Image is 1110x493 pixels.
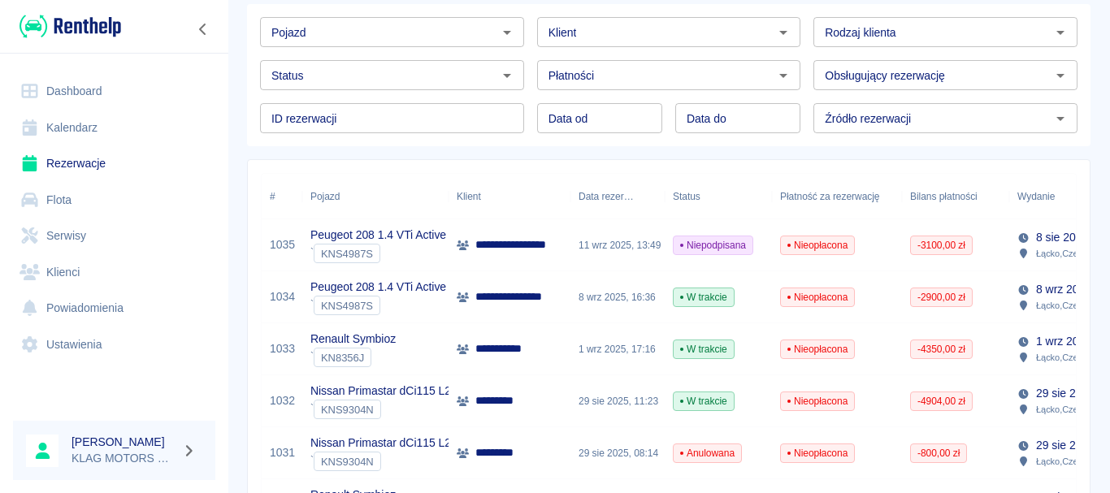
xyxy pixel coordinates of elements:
[579,174,634,219] div: Data rezerwacji
[13,218,215,254] a: Serwisy
[262,174,302,219] div: #
[781,290,854,305] span: Nieopłacona
[310,383,509,400] p: Nissan Primastar dCi115 L2H1P2 Extra
[537,103,662,133] input: DD.MM.YYYY
[457,174,481,219] div: Klient
[781,238,854,253] span: Nieopłacona
[314,300,379,312] span: KNS4987S
[1055,185,1077,208] button: Sort
[310,227,446,244] p: Peugeot 208 1.4 VTi Active
[13,13,121,40] a: Renthelp logo
[570,323,665,375] div: 1 wrz 2025, 17:16
[910,174,978,219] div: Bilans płatności
[674,238,752,253] span: Niepodpisana
[13,73,215,110] a: Dashboard
[1036,402,1109,417] p: Łącko , Czerniec 10
[570,427,665,479] div: 29 sie 2025, 08:14
[13,182,215,218] a: Flota
[310,279,446,296] p: Peugeot 208 1.4 VTi Active
[310,435,509,452] p: Nissan Primastar dCi115 L2H1P2 Extra
[674,290,734,305] span: W trakcie
[270,444,295,461] a: 1031
[310,331,396,348] p: Renault Symbioz
[314,456,380,468] span: KNS9304N
[902,174,1009,219] div: Bilans płatności
[570,375,665,427] div: 29 sie 2025, 11:23
[310,400,509,419] div: `
[449,174,570,219] div: Klient
[72,450,176,467] p: KLAG MOTORS Rent a Car
[911,446,966,461] span: -800,00 zł
[772,64,795,87] button: Otwórz
[13,327,215,363] a: Ustawienia
[1036,246,1109,261] p: Łącko , Czerniec 10
[674,446,741,461] span: Anulowana
[570,271,665,323] div: 8 wrz 2025, 16:36
[314,404,380,416] span: KNS9304N
[13,254,215,291] a: Klienci
[1036,350,1109,365] p: Łącko , Czerniec 10
[1036,454,1109,469] p: Łącko , Czerniec 10
[911,394,972,409] span: -4904,00 zł
[570,174,665,219] div: Data rezerwacji
[13,290,215,327] a: Powiadomienia
[314,248,379,260] span: KNS4987S
[1049,64,1072,87] button: Otwórz
[911,238,972,253] span: -3100,00 zł
[570,219,665,271] div: 11 wrz 2025, 13:49
[911,290,972,305] span: -2900,00 zł
[772,174,902,219] div: Płatność za rezerwację
[1036,298,1109,313] p: Łącko , Czerniec 10
[310,244,446,263] div: `
[1049,21,1072,44] button: Otwórz
[780,174,880,219] div: Płatność za rezerwację
[781,446,854,461] span: Nieopłacona
[270,288,295,305] a: 1034
[314,352,371,364] span: KN8356J
[310,296,446,315] div: `
[302,174,449,219] div: Pojazd
[781,394,854,409] span: Nieopłacona
[191,19,215,40] button: Zwiń nawigację
[270,392,295,409] a: 1032
[665,174,772,219] div: Status
[634,185,657,208] button: Sort
[772,21,795,44] button: Otwórz
[310,174,340,219] div: Pojazd
[674,394,734,409] span: W trakcie
[496,64,518,87] button: Otwórz
[310,452,509,471] div: `
[781,342,854,357] span: Nieopłacona
[496,21,518,44] button: Otwórz
[1017,174,1055,219] div: Wydanie
[1049,107,1072,130] button: Otwórz
[270,340,295,357] a: 1033
[13,145,215,182] a: Rezerwacje
[911,342,972,357] span: -4350,00 zł
[20,13,121,40] img: Renthelp logo
[675,103,800,133] input: DD.MM.YYYY
[310,348,396,367] div: `
[674,342,734,357] span: W trakcie
[673,174,700,219] div: Status
[270,236,295,253] a: 1035
[72,434,176,450] h6: [PERSON_NAME]
[270,174,275,219] div: #
[13,110,215,146] a: Kalendarz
